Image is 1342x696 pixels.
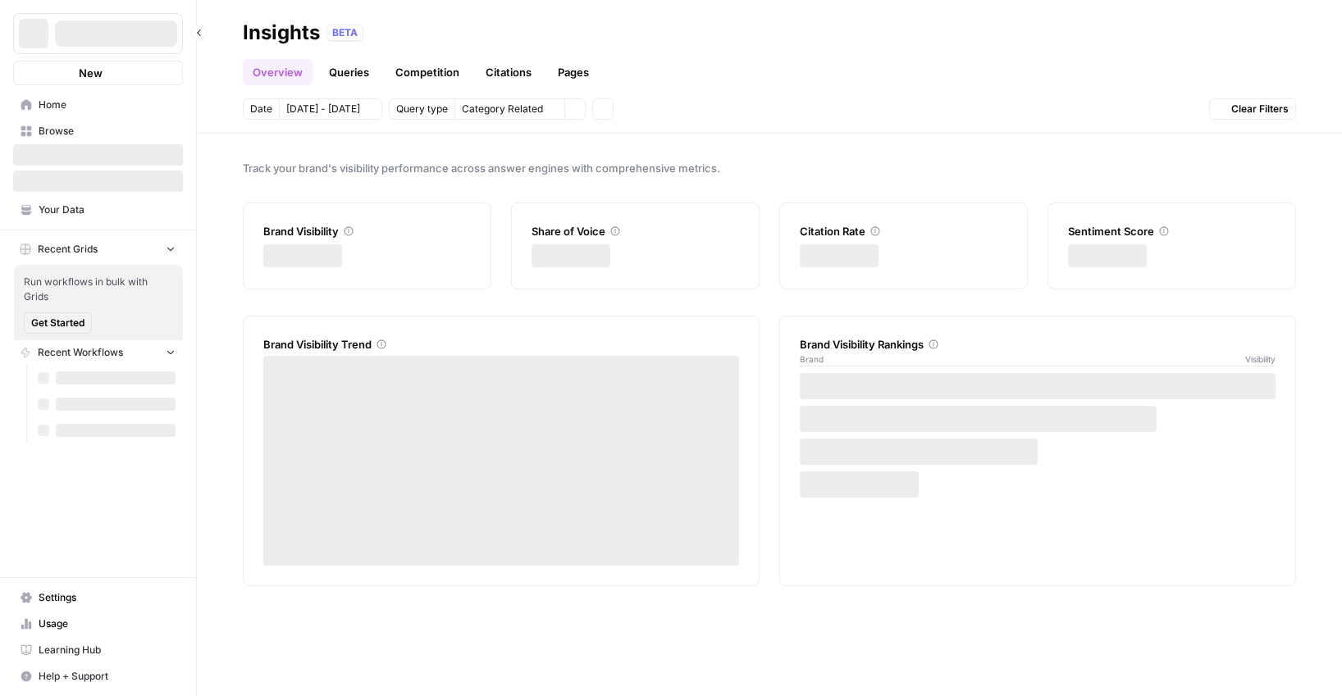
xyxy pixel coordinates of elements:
[24,275,173,304] span: Run workflows in bulk with Grids
[39,124,176,139] span: Browse
[286,102,360,116] span: [DATE] - [DATE]
[279,98,382,120] button: [DATE] - [DATE]
[39,590,176,605] span: Settings
[13,197,183,223] a: Your Data
[13,118,183,144] a: Browse
[1209,98,1296,120] button: Clear Filters
[13,237,183,262] button: Recent Grids
[13,340,183,365] button: Recent Workflows
[13,585,183,611] a: Settings
[39,98,176,112] span: Home
[1231,102,1289,116] span: Clear Filters
[39,616,176,631] span: Usage
[800,223,1007,239] div: Citation Rate
[1068,223,1276,239] div: Sentiment Score
[243,59,313,85] a: Overview
[454,98,564,120] button: Category Related
[24,312,92,334] button: Get Started
[79,65,103,81] span: New
[31,316,84,330] span: Get Started
[319,59,379,85] a: Queries
[39,669,176,684] span: Help + Support
[263,223,471,239] div: Brand Visibility
[396,102,448,116] span: Query type
[13,92,183,118] a: Home
[462,102,543,116] span: Category Related
[1245,353,1276,366] span: Visibility
[263,336,739,353] div: Brand Visibility Trend
[548,59,599,85] a: Pages
[800,353,824,366] span: Brand
[326,25,363,41] div: BETA
[243,20,320,46] div: Insights
[38,242,98,257] span: Recent Grids
[386,59,469,85] a: Competition
[476,59,541,85] a: Citations
[13,637,183,663] a: Learning Hub
[800,336,1276,353] div: Brand Visibility Rankings
[39,202,176,217] span: Your Data
[13,663,183,689] button: Help + Support
[13,611,183,637] a: Usage
[243,160,1296,176] span: Track your brand's visibility performance across answer engines with comprehensive metrics.
[13,61,183,85] button: New
[39,643,176,657] span: Learning Hub
[250,102,272,116] span: Date
[532,223,739,239] div: Share of Voice
[38,345,123,360] span: Recent Workflows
